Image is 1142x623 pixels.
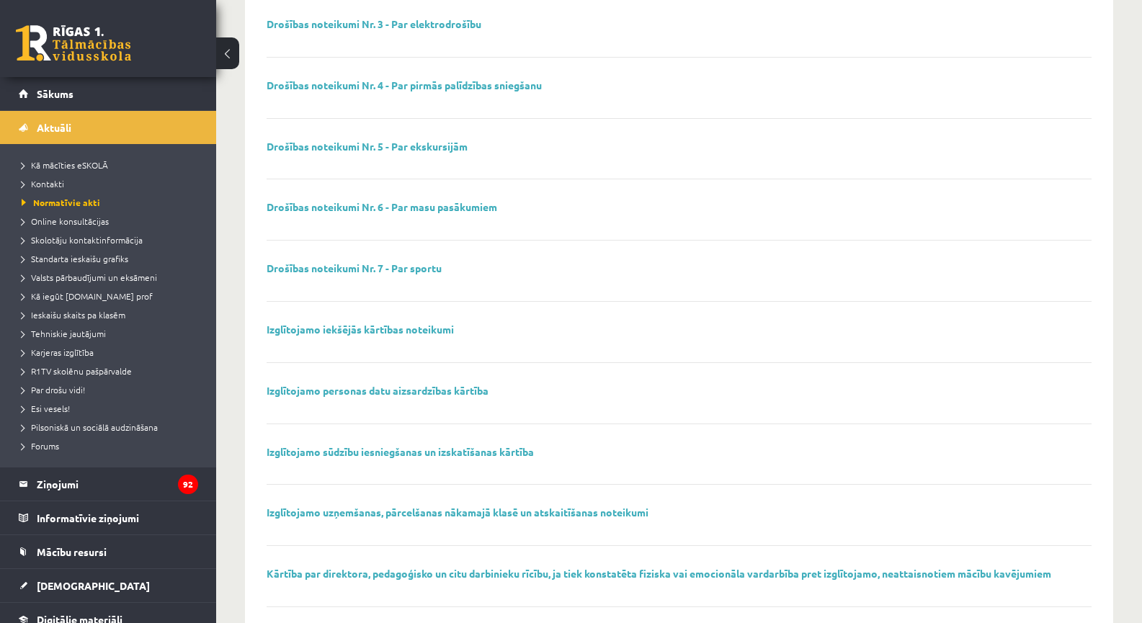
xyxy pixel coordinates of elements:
span: Par drošu vidi! [22,384,85,395]
a: Sākums [19,77,198,110]
a: Esi vesels! [22,402,202,415]
a: Drošības noteikumi Nr. 5 - Par ekskursijām [267,140,468,153]
a: Standarta ieskaišu grafiks [22,252,202,265]
a: Mācību resursi [19,535,198,568]
span: Ieskaišu skaits pa klasēm [22,309,125,321]
span: R1TV skolēnu pašpārvalde [22,365,132,377]
a: Kā iegūt [DOMAIN_NAME] prof [22,290,202,302]
a: Aktuāli [19,111,198,144]
span: Sākums [37,87,73,100]
a: Karjeras izglītība [22,346,202,359]
a: Ziņojumi92 [19,467,198,501]
a: Informatīvie ziņojumi [19,501,198,534]
a: Kārtība par direktora, pedagoģisko un citu darbinieku rīcību, ja tiek konstatēta fiziska vai emoc... [267,567,1051,580]
a: Izglītojamo sūdzību iesniegšanas un izskatīšanas kārtība [267,445,534,458]
a: Pilsoniskā un sociālā audzināšana [22,421,202,434]
a: Online konsultācijas [22,215,202,228]
a: Kā mācīties eSKOLĀ [22,158,202,171]
span: Online konsultācijas [22,215,109,227]
a: Drošības noteikumi Nr. 4 - Par pirmās palīdzības sniegšanu [267,79,542,91]
span: Kā mācīties eSKOLĀ [22,159,108,171]
a: Par drošu vidi! [22,383,202,396]
span: Tehniskie jautājumi [22,328,106,339]
legend: Informatīvie ziņojumi [37,501,198,534]
span: [DEMOGRAPHIC_DATA] [37,579,150,592]
span: Valsts pārbaudījumi un eksāmeni [22,272,157,283]
a: Forums [22,439,202,452]
a: Izglītojamo uzņemšanas, pārcelšanas nākamajā klasē un atskaitīšanas noteikumi [267,506,648,519]
a: Kontakti [22,177,202,190]
span: Kā iegūt [DOMAIN_NAME] prof [22,290,153,302]
a: Drošības noteikumi Nr. 3 - Par elektrodrošību [267,17,481,30]
a: Izglītojamo personas datu aizsardzības kārtība [267,384,489,397]
a: Valsts pārbaudījumi un eksāmeni [22,271,202,284]
span: Mācību resursi [37,545,107,558]
a: Ieskaišu skaits pa klasēm [22,308,202,321]
span: Standarta ieskaišu grafiks [22,253,128,264]
a: Drošības noteikumi Nr. 6 - Par masu pasākumiem [267,200,497,213]
span: Skolotāju kontaktinformācija [22,234,143,246]
a: Drošības noteikumi Nr. 7 - Par sportu [267,261,442,274]
legend: Ziņojumi [37,467,198,501]
span: Karjeras izglītība [22,346,94,358]
span: Pilsoniskā un sociālā audzināšana [22,421,158,433]
a: Rīgas 1. Tālmācības vidusskola [16,25,131,61]
span: Normatīvie akti [22,197,100,208]
span: Esi vesels! [22,403,70,414]
a: Izglītojamo iekšējās kārtības noteikumi [267,323,454,336]
a: R1TV skolēnu pašpārvalde [22,364,202,377]
a: [DEMOGRAPHIC_DATA] [19,569,198,602]
span: Forums [22,440,59,452]
span: Kontakti [22,178,64,189]
a: Tehniskie jautājumi [22,327,202,340]
a: Normatīvie akti [22,196,202,209]
span: Aktuāli [37,121,71,134]
a: Skolotāju kontaktinformācija [22,233,202,246]
i: 92 [178,475,198,494]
